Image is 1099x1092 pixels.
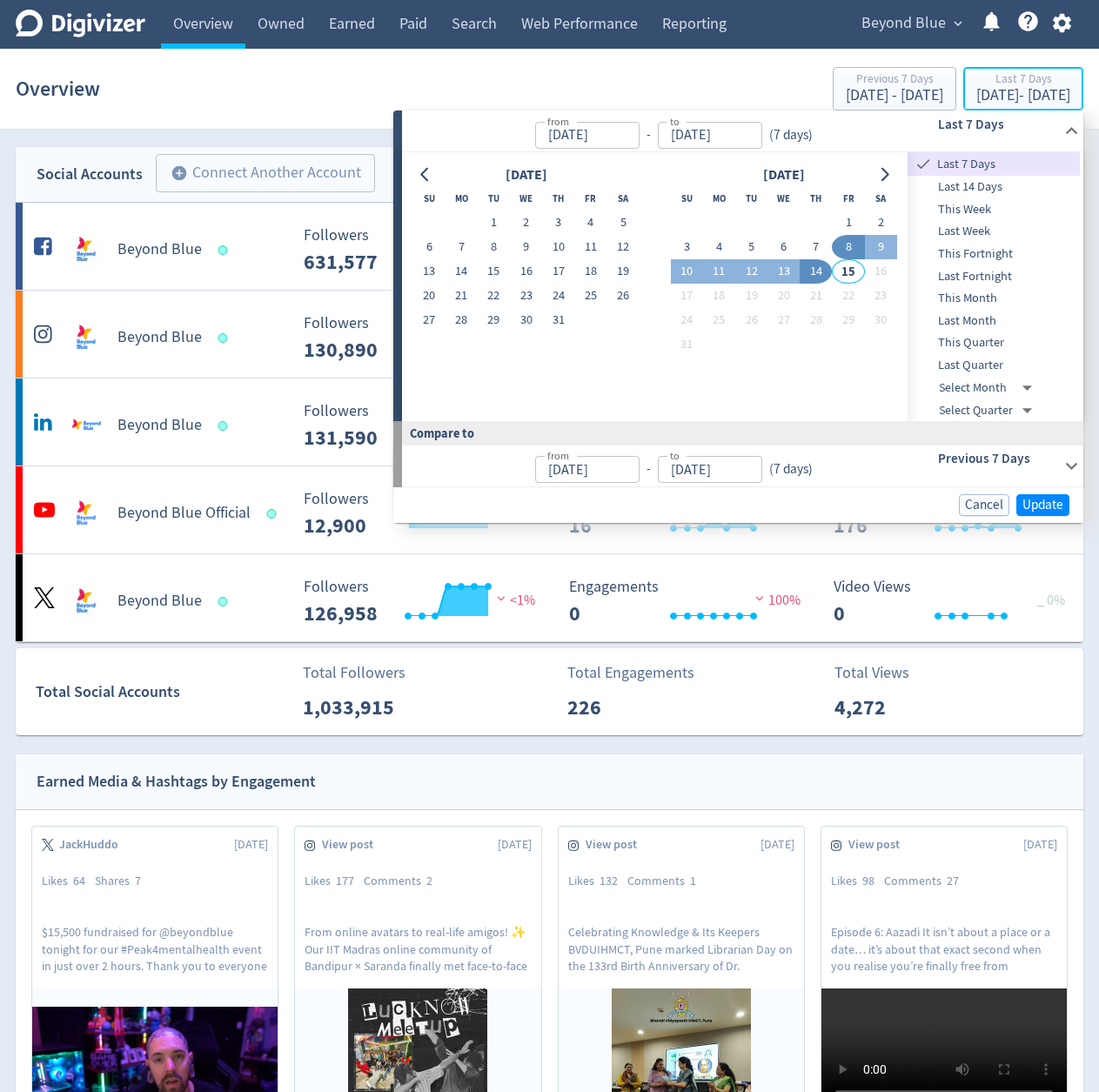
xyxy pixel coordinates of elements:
button: 2 [510,211,542,235]
div: Last Month [908,310,1080,332]
th: Friday [574,186,606,211]
button: Update [1016,494,1069,516]
button: 7 [800,235,832,259]
button: Cancel [959,494,1009,516]
div: Last 7 Days [976,73,1070,88]
span: View post [586,836,647,854]
button: 31 [671,332,703,357]
a: Beyond Blue undefinedBeyond Blue Followers --- Followers 126,958 <1% Engagements 0 Engagements 0 ... [16,554,1083,641]
th: Tuesday [735,186,767,211]
div: Social Accounts [37,162,143,187]
img: Beyond Blue undefined [69,320,104,355]
button: 14 [800,259,832,284]
div: - [640,125,658,145]
th: Saturday [607,186,640,211]
button: 29 [832,308,864,332]
button: 4 [703,235,735,259]
div: Total Social Accounts [36,680,291,705]
button: Go to next month [872,163,897,187]
button: Previous 7 Days[DATE] - [DATE] [833,67,956,111]
button: 13 [413,259,446,284]
span: This Quarter [908,333,1080,352]
div: Likes [568,873,627,890]
span: View post [848,836,909,854]
p: 226 [567,692,667,723]
img: negative-performance.svg [751,592,768,605]
th: Wednesday [510,186,542,211]
div: [DATE] [758,164,810,187]
label: to [670,114,680,129]
button: Last 7 Days[DATE]- [DATE] [963,67,1083,111]
span: This Week [908,200,1080,219]
span: 177 [336,873,354,888]
span: 1 [690,873,696,888]
span: Last Quarter [908,356,1080,375]
button: 2 [865,211,897,235]
span: [DATE] [761,836,794,854]
button: 23 [865,284,897,308]
div: Shares [95,873,151,890]
button: 11 [574,235,606,259]
h5: Beyond Blue [117,239,202,260]
span: Last Week [908,222,1080,241]
button: 11 [703,259,735,284]
p: Episode 6: Aazadi It isn’t about a place or a date… it’s about that exact second when you realise... [831,924,1057,973]
img: negative-performance.svg [493,592,510,605]
nav: presets [908,152,1080,421]
button: 30 [865,308,897,332]
span: Last 7 Days [934,155,1080,174]
button: 15 [478,259,510,284]
button: 1 [478,211,510,235]
span: [DATE] [234,836,268,854]
svg: Followers --- [295,403,556,449]
button: 27 [767,308,800,332]
label: from [547,448,569,463]
span: 7 [135,873,141,888]
span: Beyond Blue [861,10,946,37]
div: Likes [831,873,884,890]
button: 24 [671,308,703,332]
button: 25 [703,308,735,332]
span: add_circle [171,164,188,182]
span: 27 [947,873,959,888]
button: 21 [800,284,832,308]
button: Connect Another Account [156,154,375,192]
svg: Followers --- [295,579,556,625]
button: 18 [574,259,606,284]
div: [DATE] [500,164,553,187]
div: Earned Media & Hashtags by Engagement [37,769,316,794]
p: Celebrating Knowledge & Its Keepers BVDUIHMCT, Pune marked Librarian Day on the 133rd Birth Anniv... [568,924,794,973]
button: 22 [832,284,864,308]
th: Monday [446,186,478,211]
button: 16 [865,259,897,284]
button: 6 [767,235,800,259]
div: This Week [908,198,1080,221]
div: Last 7 Days [908,152,1080,176]
span: Data last synced: 14 Aug 2025, 11:01pm (AEST) [218,421,233,431]
a: Beyond Blue undefinedBeyond Blue Followers --- Followers 130,890 <1% Engagements 37 Engagements 3... [16,291,1083,378]
div: Last Fortnight [908,265,1080,288]
button: 8 [478,235,510,259]
span: 132 [600,873,618,888]
p: Total Views [834,661,935,685]
h5: Beyond Blue Official [117,503,251,524]
span: expand_more [950,16,966,31]
button: 19 [735,284,767,308]
div: from-to(7 days)Last 7 Days [402,152,1083,421]
button: 12 [607,235,640,259]
div: ( 7 days ) [762,125,820,145]
button: 1 [832,211,864,235]
button: 26 [735,308,767,332]
div: from-to(7 days)Last 7 Days [402,111,1083,152]
span: Last 14 Days [908,178,1080,197]
button: 16 [510,259,542,284]
span: 100% [751,592,801,609]
button: 5 [735,235,767,259]
button: 9 [510,235,542,259]
p: From online avatars to real-life amigos! ✨ Our IIT Madras online community of Bandipur × Saranda ... [305,924,531,973]
div: Comments [884,873,968,890]
div: This Month [908,287,1080,310]
th: Sunday [413,186,446,211]
th: Saturday [865,186,897,211]
button: 10 [542,235,574,259]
